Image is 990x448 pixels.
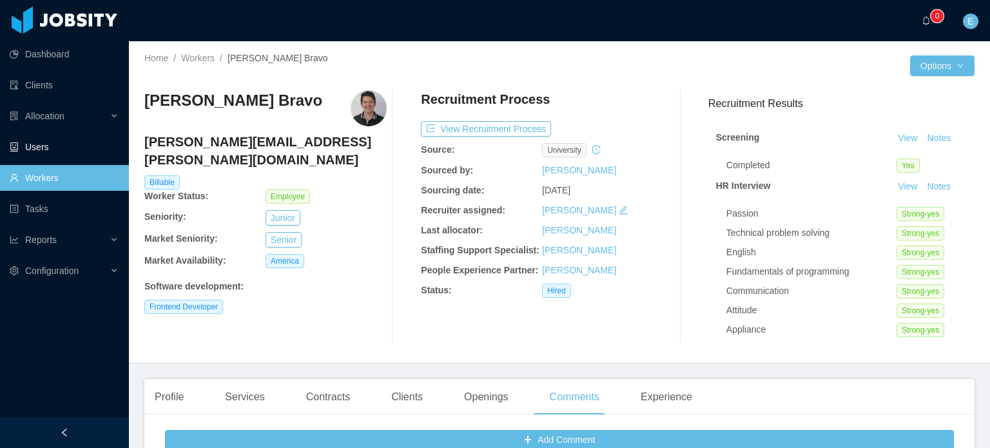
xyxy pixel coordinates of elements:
[619,206,628,215] i: icon: edit
[542,284,571,298] span: Hired
[266,232,302,248] button: Senior
[542,185,570,195] span: [DATE]
[144,211,186,222] b: Seniority:
[25,266,79,276] span: Configuration
[381,379,433,415] div: Clients
[716,180,771,191] strong: HR Interview
[144,133,387,169] h4: [PERSON_NAME][EMAIL_ADDRESS][PERSON_NAME][DOMAIN_NAME]
[296,379,360,415] div: Contracts
[10,41,119,67] a: icon: pie-chartDashboard
[421,185,484,195] b: Sourcing date:
[144,379,194,415] div: Profile
[266,190,310,204] span: Employee
[421,165,473,175] b: Sourced by:
[726,226,897,240] div: Technical problem solving
[421,124,551,134] a: icon: exportView Recruitment Process
[144,53,168,63] a: Home
[454,379,519,415] div: Openings
[542,165,616,175] a: [PERSON_NAME]
[144,175,180,190] span: Billable
[10,266,19,275] i: icon: setting
[931,10,944,23] sup: 0
[893,133,922,143] a: View
[542,265,616,275] a: [PERSON_NAME]
[144,300,223,314] span: Frontend Developer
[922,179,956,195] button: Notes
[897,265,944,279] span: Strong-yes
[592,145,601,154] i: icon: history
[421,225,483,235] b: Last allocator:
[897,207,944,221] span: Strong-yes
[716,132,760,142] strong: Screening
[10,134,119,160] a: icon: robotUsers
[215,379,275,415] div: Services
[897,226,944,240] span: Strong-yes
[421,90,550,108] h4: Recruitment Process
[726,284,897,298] div: Communication
[726,159,897,172] div: Completed
[10,235,19,244] i: icon: line-chart
[726,246,897,259] div: English
[726,323,897,336] div: Appliance
[421,245,539,255] b: Staffing Support Specialist:
[25,235,57,245] span: Reports
[144,90,322,111] h3: [PERSON_NAME] Bravo
[10,165,119,191] a: icon: userWorkers
[910,55,975,76] button: Optionsicon: down
[181,53,215,63] a: Workers
[726,304,897,317] div: Attitude
[542,205,616,215] a: [PERSON_NAME]
[726,207,897,220] div: Passion
[421,265,538,275] b: People Experience Partner:
[220,53,222,63] span: /
[542,245,616,255] a: [PERSON_NAME]
[421,285,451,295] b: Status:
[10,72,119,98] a: icon: auditClients
[421,144,454,155] b: Source:
[726,265,897,278] div: Fundamentals of programming
[967,14,973,29] span: E
[228,53,328,63] span: [PERSON_NAME] Bravo
[144,255,226,266] b: Market Availability:
[266,254,304,268] span: America
[421,121,551,137] button: icon: exportView Recruitment Process
[10,196,119,222] a: icon: profileTasks
[10,112,19,121] i: icon: solution
[539,379,610,415] div: Comments
[266,210,300,226] button: Junior
[897,246,944,260] span: Strong-yes
[893,181,922,191] a: View
[897,284,944,298] span: Strong-yes
[144,233,218,244] b: Market Seniority:
[542,225,616,235] a: [PERSON_NAME]
[897,323,944,337] span: Strong-yes
[922,131,956,146] button: Notes
[25,111,64,121] span: Allocation
[542,143,587,157] span: university
[708,95,975,112] h3: Recruitment Results
[421,205,505,215] b: Recruiter assigned:
[144,281,244,291] b: Software development :
[144,191,208,201] b: Worker Status:
[351,90,387,126] img: 45e6d220-accc-11e9-82b3-c3f3b9563806_5e442de22f2a7-400w.png
[922,16,931,25] i: icon: bell
[897,304,944,318] span: Strong-yes
[897,159,920,173] span: Yes
[173,53,176,63] span: /
[630,379,703,415] div: Experience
